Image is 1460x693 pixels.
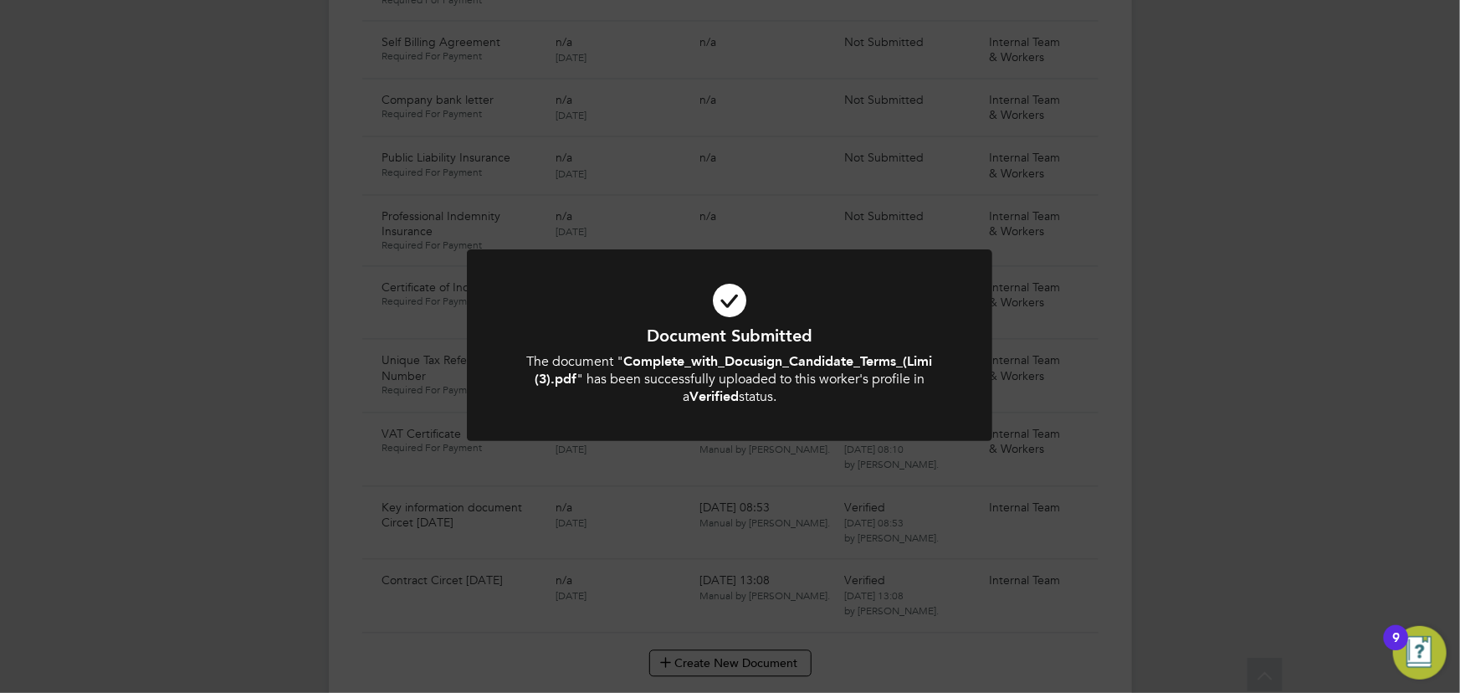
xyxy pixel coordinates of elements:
h1: Document Submitted [512,325,947,346]
b: Complete_with_Docusign_Candidate_Terms_(Limi (3).pdf [535,353,933,387]
b: Verified [689,388,739,404]
button: Open Resource Center, 9 new notifications [1393,626,1447,680]
div: 9 [1392,638,1400,660]
div: The document " " has been successfully uploaded to this worker's profile in a status. [512,353,947,405]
